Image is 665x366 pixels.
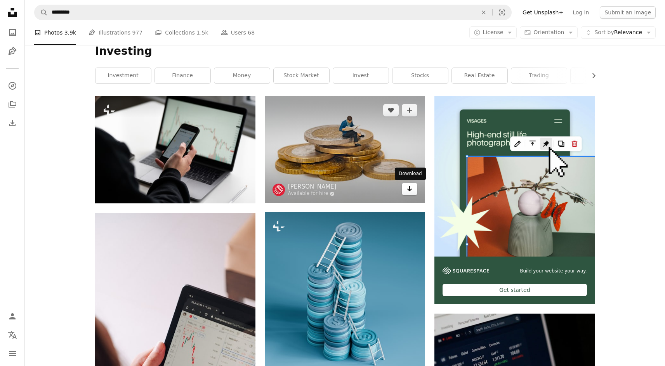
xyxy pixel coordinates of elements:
button: scroll list to the right [587,68,595,83]
a: money [214,68,270,83]
a: Log in [568,6,594,19]
span: Sort by [594,29,614,35]
button: Search Unsplash [35,5,48,20]
form: Find visuals sitewide [34,5,512,20]
img: photo-1604594849809-dfedbc827105 [265,96,425,203]
a: Get Unsplash+ [518,6,568,19]
a: stock market [274,68,329,83]
a: Collections 1.5k [155,20,208,45]
span: 1.5k [196,28,208,37]
a: a woman holding a tablet with a chart on it [95,329,255,336]
span: 68 [248,28,255,37]
a: stocks [392,68,448,83]
a: Illustrations 977 [89,20,142,45]
span: 977 [132,28,143,37]
img: file-1723602894256-972c108553a7image [434,96,595,257]
a: [PERSON_NAME] [288,183,337,191]
a: Illustrations [5,43,20,59]
a: Collections [5,97,20,112]
a: finance [155,68,210,83]
button: License [469,26,517,39]
a: Available for hire [288,191,337,197]
button: Like [383,104,399,116]
div: Download [395,168,426,180]
a: Explore [5,78,20,94]
span: License [483,29,504,35]
img: a person holding a phone [95,96,255,203]
img: file-1606177908946-d1eed1cbe4f5image [443,267,489,274]
a: a person holding a phone [95,146,255,153]
a: Build your website your way.Get started [434,96,595,304]
a: View the photo by Mathieu Stern [265,146,425,153]
a: Download [402,183,417,195]
a: investment [95,68,151,83]
a: invest [333,68,389,83]
button: Language [5,327,20,343]
button: Sort byRelevance [581,26,656,39]
img: Go to Mathieu Stern's profile [273,184,285,196]
h1: Investing [95,44,595,58]
a: Download History [5,115,20,131]
span: Relevance [594,29,642,36]
a: real estate [452,68,507,83]
a: Log in / Sign up [5,309,20,324]
div: Get started [443,284,587,296]
button: Menu [5,346,20,361]
button: Add to Collection [402,104,417,116]
a: trading [511,68,567,83]
button: Orientation [520,26,578,39]
a: Photos [5,25,20,40]
button: Visual search [493,5,511,20]
a: investor [571,68,626,83]
a: Users 68 [221,20,255,45]
button: Submit an image [600,6,656,19]
a: Home — Unsplash [5,5,20,22]
a: a stack of blue and white plates with a ladder [265,289,425,296]
span: Orientation [533,29,564,35]
span: Build your website your way. [520,268,587,274]
button: Clear [475,5,492,20]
